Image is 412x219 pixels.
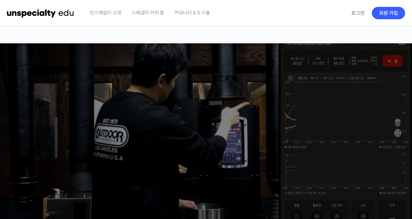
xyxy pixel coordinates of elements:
a: 회원 가입 [372,7,405,19]
p: [PERSON_NAME]을 다하는 당신을 위해, 최고와 함께 만든 커피 클래스 [7,105,405,140]
a: 로그인 [347,5,369,21]
p: 시간과 장소에 구애받지 않고, 검증된 커리큘럼으로 [7,143,405,153]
